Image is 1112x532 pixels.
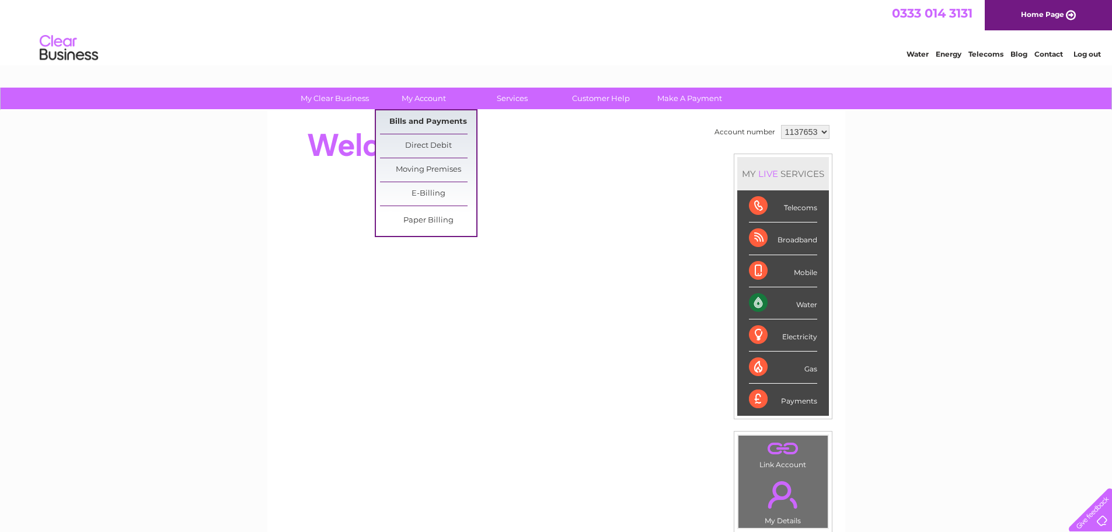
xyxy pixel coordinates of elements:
[738,471,828,528] td: My Details
[892,6,972,20] a: 0333 014 3131
[749,352,817,384] div: Gas
[380,209,476,232] a: Paper Billing
[39,30,99,66] img: logo.png
[553,88,649,109] a: Customer Help
[741,439,825,459] a: .
[287,88,383,109] a: My Clear Business
[380,110,476,134] a: Bills and Payments
[738,435,828,472] td: Link Account
[749,319,817,352] div: Electricity
[712,122,778,142] td: Account number
[281,6,832,57] div: Clear Business is a trading name of Verastar Limited (registered in [GEOGRAPHIC_DATA] No. 3667643...
[380,158,476,182] a: Moving Premises
[737,157,829,190] div: MY SERVICES
[749,222,817,255] div: Broadband
[380,134,476,158] a: Direct Debit
[968,50,1003,58] a: Telecoms
[749,384,817,415] div: Payments
[936,50,961,58] a: Energy
[1073,50,1101,58] a: Log out
[749,255,817,287] div: Mobile
[380,182,476,206] a: E-Billing
[756,168,780,179] div: LIVE
[907,50,929,58] a: Water
[642,88,738,109] a: Make A Payment
[749,287,817,319] div: Water
[1010,50,1027,58] a: Blog
[741,474,825,515] a: .
[464,88,560,109] a: Services
[1034,50,1063,58] a: Contact
[749,190,817,222] div: Telecoms
[375,88,472,109] a: My Account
